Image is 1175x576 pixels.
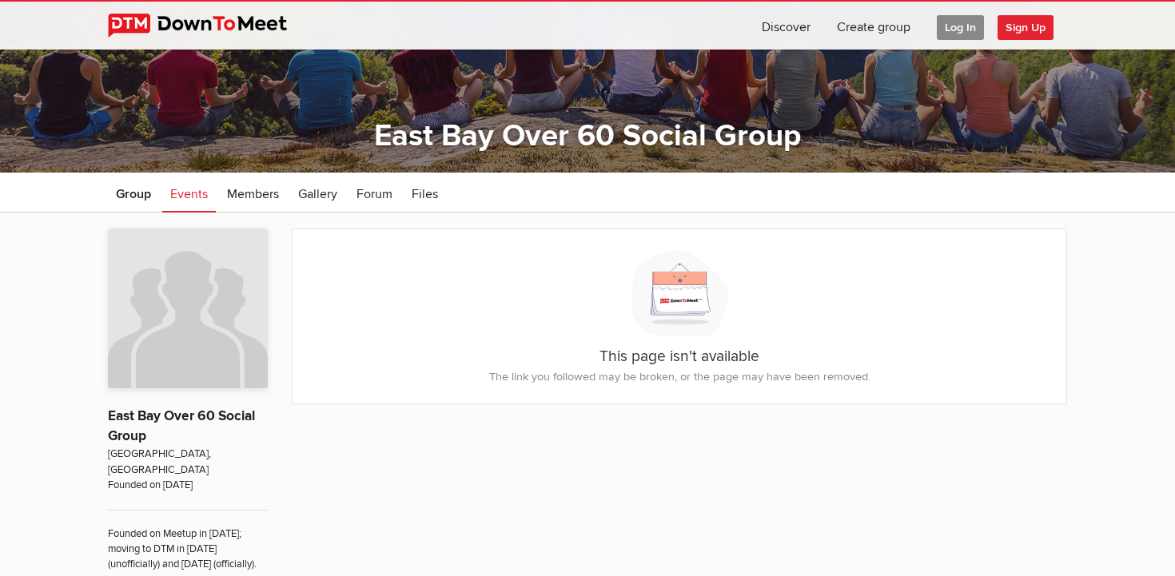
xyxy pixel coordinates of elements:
a: Log In [924,2,997,50]
span: Sign Up [998,15,1054,40]
span: Founded on Meetup in [DATE]; moving to DTM in [DATE] (unofficially) and [DATE] (officially). [108,510,268,573]
a: Gallery [290,173,345,213]
span: Log In [937,15,984,40]
span: Members [227,186,279,202]
a: Create group [824,2,923,50]
span: Gallery [298,186,337,202]
span: [GEOGRAPHIC_DATA], [GEOGRAPHIC_DATA] [108,447,268,478]
a: Files [404,173,446,213]
span: Events [170,186,208,202]
a: Forum [349,173,400,213]
a: Discover [749,2,823,50]
img: DownToMeet [108,14,312,38]
div: This page isn't available [293,229,1066,403]
a: Members [219,173,287,213]
span: Group [116,186,151,202]
a: Group [108,173,159,213]
p: The link you followed may be broken, or the page may have been removed. [309,368,1050,386]
span: Files [412,186,438,202]
span: Forum [356,186,392,202]
img: East Bay Over 60 Social Group [108,228,268,388]
a: Sign Up [998,2,1066,50]
a: East Bay Over 60 Social Group [374,117,801,154]
a: East Bay Over 60 Social Group [108,407,255,445]
a: Events [162,173,216,213]
span: Founded on [DATE] [108,478,268,493]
